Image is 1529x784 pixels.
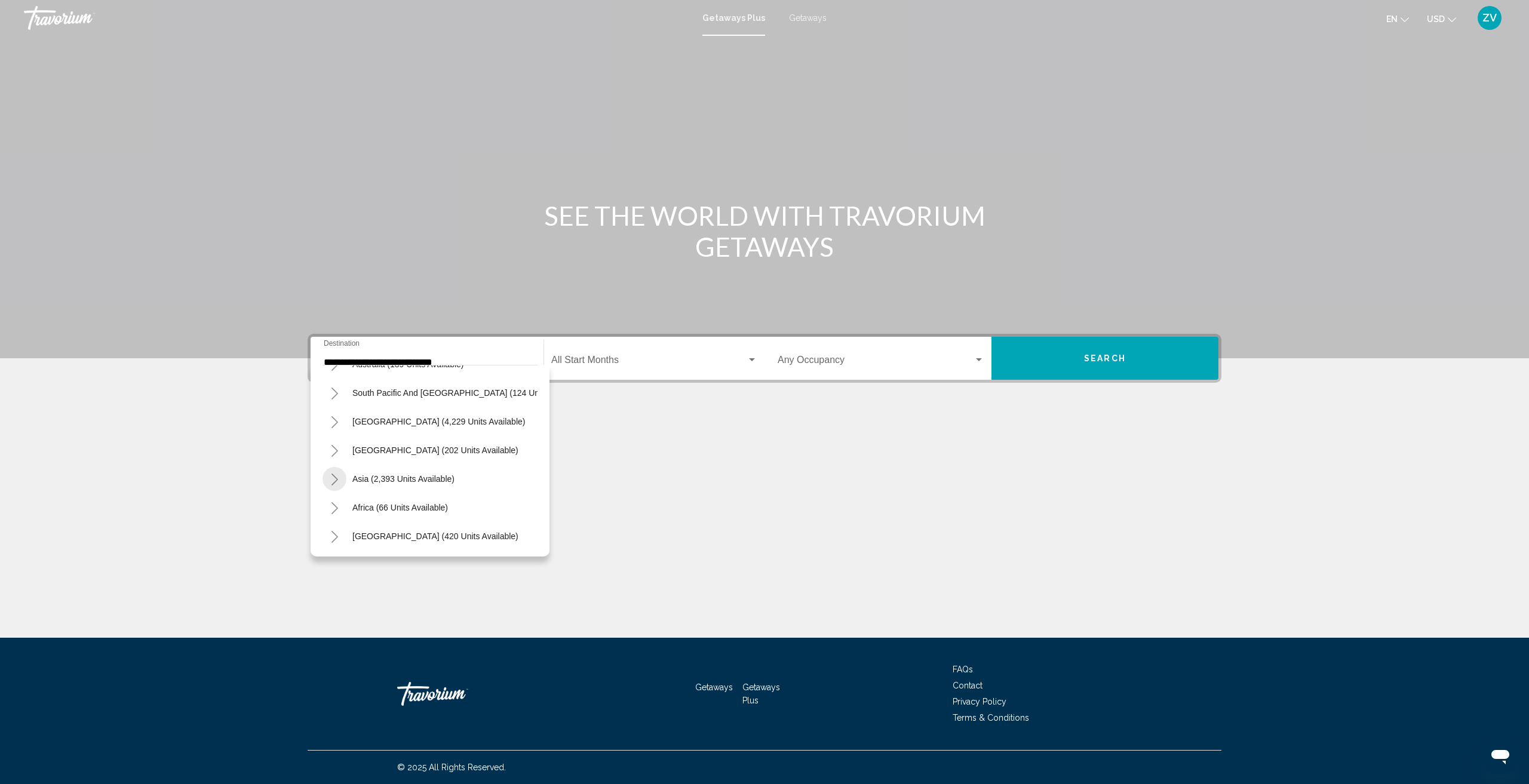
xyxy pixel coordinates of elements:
[541,200,988,262] h1: SEE THE WORLD WITH TRAVORIUM GETAWAYS
[346,522,524,550] button: [GEOGRAPHIC_DATA] (420 units available)
[1084,354,1126,364] span: Search
[1481,736,1519,774] iframe: Кнопка запуска окна обмена сообщениями
[702,13,765,23] a: Getaways Plus
[346,494,454,521] button: Africa (66 units available)
[1386,10,1409,27] button: Change language
[953,697,1006,706] a: Privacy Policy
[346,408,531,435] button: [GEOGRAPHIC_DATA] (4,229 units available)
[991,337,1218,380] button: Search
[323,524,346,548] button: Toggle Middle East (420 units available)
[953,713,1029,722] a: Terms & Conditions
[1482,12,1497,24] span: ZV
[789,13,827,23] a: Getaways
[24,6,690,30] a: Travorium
[1474,5,1505,30] button: User Menu
[352,503,448,512] span: Africa (66 units available)
[346,465,460,493] button: Asia (2,393 units available)
[953,681,983,690] a: Contact
[323,410,346,433] button: Toggle South America (4,229 units available)
[397,763,506,772] span: © 2025 All Rights Reserved.
[352,531,518,541] span: [GEOGRAPHIC_DATA] (420 units available)
[323,381,346,405] button: Toggle South Pacific and Oceania (124 units available)
[352,474,455,484] span: Asia (2,393 units available)
[323,467,346,491] button: Toggle Asia (2,393 units available)
[1386,14,1398,24] span: en
[346,379,592,407] button: South Pacific and [GEOGRAPHIC_DATA] (124 units available)
[352,445,518,455] span: [GEOGRAPHIC_DATA] (202 units available)
[1427,14,1445,24] span: USD
[346,436,524,464] button: [GEOGRAPHIC_DATA] (202 units available)
[352,417,525,426] span: [GEOGRAPHIC_DATA] (4,229 units available)
[323,496,346,519] button: Toggle Africa (66 units available)
[397,676,517,712] a: Travorium
[695,682,733,692] a: Getaways
[1427,10,1456,27] button: Change currency
[352,388,586,398] span: South Pacific and [GEOGRAPHIC_DATA] (124 units available)
[311,337,1218,380] div: Search widget
[323,438,346,462] button: Toggle Central America (202 units available)
[953,665,973,674] a: FAQs
[742,682,780,705] a: Getaways Plus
